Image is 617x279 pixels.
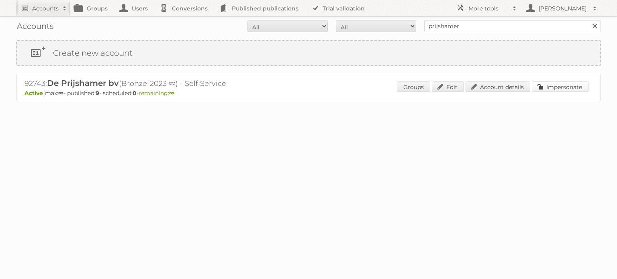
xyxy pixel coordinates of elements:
span: De Prijshamer bv [47,78,119,88]
strong: 0 [133,90,137,97]
a: Groups [397,81,430,92]
h2: 92743: (Bronze-2023 ∞) - Self Service [25,78,306,89]
p: max: - published: - scheduled: - [25,90,592,97]
h2: More tools [468,4,509,12]
h2: Accounts [32,4,59,12]
strong: 9 [96,90,99,97]
span: remaining: [139,90,174,97]
a: Create new account [17,41,600,65]
a: Account details [466,81,530,92]
h2: [PERSON_NAME] [537,4,589,12]
span: Active [25,90,45,97]
strong: ∞ [58,90,63,97]
a: Edit [432,81,464,92]
strong: ∞ [169,90,174,97]
a: Impersonate [532,81,588,92]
